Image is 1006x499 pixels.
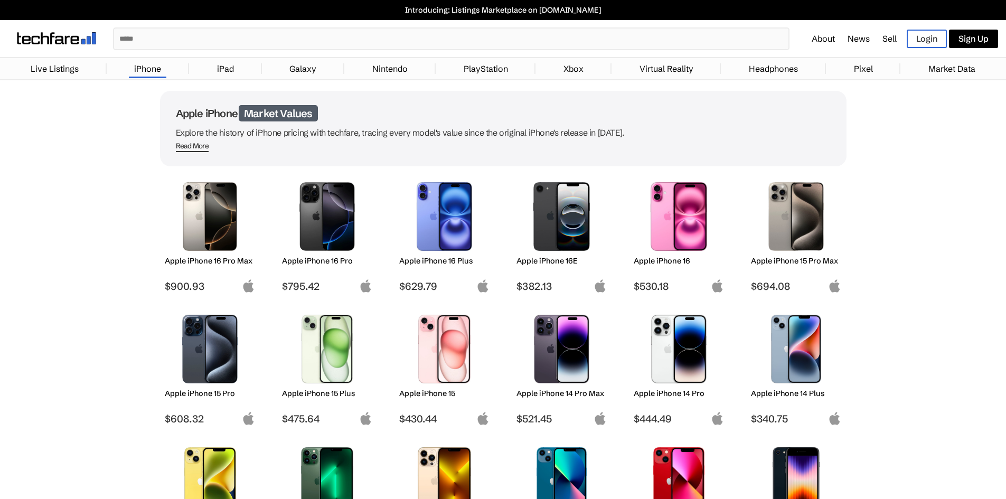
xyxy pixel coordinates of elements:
[399,256,490,266] h2: Apple iPhone 16 Plus
[359,279,372,293] img: apple-logo
[759,182,833,251] img: iPhone 15 Pro Max
[751,389,841,398] h2: Apple iPhone 14 Plus
[746,309,847,425] a: iPhone 14 Plus Apple iPhone 14 Plus $340.75 apple-logo
[629,309,729,425] a: iPhone 14 Pro Apple iPhone 14 Pro $444.49 apple-logo
[634,256,724,266] h2: Apple iPhone 16
[242,412,255,425] img: apple-logo
[642,315,716,383] img: iPhone 14 Pro
[282,389,372,398] h2: Apple iPhone 15 Plus
[407,182,482,251] img: iPhone 16 Plus
[282,280,372,293] span: $795.42
[176,125,831,140] p: Explore the history of iPhone pricing with techfare, tracing every model's value since the origin...
[558,58,589,79] a: Xbox
[173,315,247,383] img: iPhone 15 Pro
[17,32,96,44] img: techfare logo
[746,177,847,293] a: iPhone 15 Pro Max Apple iPhone 15 Pro Max $694.08 apple-logo
[290,315,364,383] img: iPhone 15 Plus
[512,177,612,293] a: iPhone 16E Apple iPhone 16E $382.13 apple-logo
[239,105,318,121] span: Market Values
[277,309,378,425] a: iPhone 15 Plus Apple iPhone 15 Plus $475.64 apple-logo
[516,256,607,266] h2: Apple iPhone 16E
[744,58,803,79] a: Headphones
[634,58,699,79] a: Virtual Reality
[282,412,372,425] span: $475.64
[634,280,724,293] span: $530.18
[176,142,209,152] span: Read More
[394,309,495,425] a: iPhone 15 Apple iPhone 15 $430.44 apple-logo
[212,58,239,79] a: iPad
[516,412,607,425] span: $521.45
[594,279,607,293] img: apple-logo
[524,182,599,251] img: iPhone 16E
[160,309,260,425] a: iPhone 15 Pro Apple iPhone 15 Pro $608.32 apple-logo
[516,389,607,398] h2: Apple iPhone 14 Pro Max
[634,412,724,425] span: $444.49
[160,177,260,293] a: iPhone 16 Pro Max Apple iPhone 16 Pro Max $900.93 apple-logo
[629,177,729,293] a: iPhone 16 Apple iPhone 16 $530.18 apple-logo
[165,256,255,266] h2: Apple iPhone 16 Pro Max
[394,177,495,293] a: iPhone 16 Plus Apple iPhone 16 Plus $629.79 apple-logo
[165,389,255,398] h2: Apple iPhone 15 Pro
[634,389,724,398] h2: Apple iPhone 14 Pro
[711,412,724,425] img: apple-logo
[882,33,897,44] a: Sell
[407,315,482,383] img: iPhone 15
[165,412,255,425] span: $608.32
[458,58,513,79] a: PlayStation
[812,33,835,44] a: About
[849,58,878,79] a: Pixel
[25,58,84,79] a: Live Listings
[516,280,607,293] span: $382.13
[282,256,372,266] h2: Apple iPhone 16 Pro
[949,30,998,48] a: Sign Up
[923,58,981,79] a: Market Data
[751,280,841,293] span: $694.08
[5,5,1001,15] a: Introducing: Listings Marketplace on [DOMAIN_NAME]
[828,279,841,293] img: apple-logo
[399,412,490,425] span: $430.44
[359,412,372,425] img: apple-logo
[751,412,841,425] span: $340.75
[173,182,247,251] img: iPhone 16 Pro Max
[176,142,209,150] div: Read More
[290,182,364,251] img: iPhone 16 Pro
[907,30,947,48] a: Login
[476,279,490,293] img: apple-logo
[642,182,716,251] img: iPhone 16
[751,256,841,266] h2: Apple iPhone 15 Pro Max
[594,412,607,425] img: apple-logo
[367,58,413,79] a: Nintendo
[524,315,599,383] img: iPhone 14 Pro Max
[284,58,322,79] a: Galaxy
[277,177,378,293] a: iPhone 16 Pro Apple iPhone 16 Pro $795.42 apple-logo
[512,309,612,425] a: iPhone 14 Pro Max Apple iPhone 14 Pro Max $521.45 apple-logo
[828,412,841,425] img: apple-logo
[711,279,724,293] img: apple-logo
[476,412,490,425] img: apple-logo
[165,280,255,293] span: $900.93
[242,279,255,293] img: apple-logo
[759,315,833,383] img: iPhone 14 Plus
[176,107,831,120] h1: Apple iPhone
[399,389,490,398] h2: Apple iPhone 15
[399,280,490,293] span: $629.79
[848,33,870,44] a: News
[129,58,166,79] a: iPhone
